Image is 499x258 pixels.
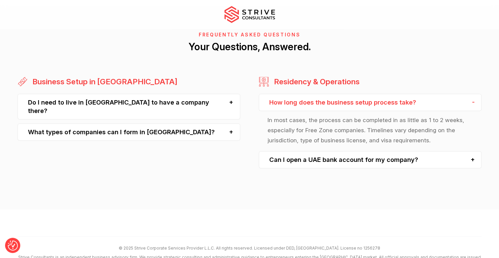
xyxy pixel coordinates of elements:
[270,77,359,87] h3: Residency & Operations
[268,115,473,146] p: In most cases, the process can be completed in as little as 1 to 2 weeks, especially for Free Zon...
[259,94,481,111] div: How long does the business setup process take?
[29,77,177,87] h3: Business Setup in [GEOGRAPHIC_DATA]
[8,240,18,251] button: Consent Preferences
[8,240,18,251] img: Revisit consent button
[18,243,481,253] p: © 2025 Strive Corporate Services Provider L.L.C. All rights reserved. Licensed under DED, [GEOGRA...
[224,6,275,23] img: main-logo.svg
[18,123,240,141] div: What types of companies can I form in [GEOGRAPHIC_DATA]?
[18,94,240,120] div: Do I need to live in [GEOGRAPHIC_DATA] to have a company there?
[259,151,481,168] div: Can I open a UAE bank account for my company?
